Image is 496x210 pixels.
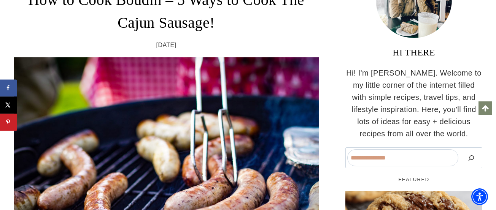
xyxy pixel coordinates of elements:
time: [DATE] [156,40,176,50]
a: Scroll to top [479,101,492,115]
p: Hi! I'm [PERSON_NAME]. Welcome to my little corner of the internet filled with simple recipes, tr... [345,67,482,140]
h5: FEATURED [345,176,482,183]
button: Search [462,149,480,166]
h3: HI THERE [345,46,482,59]
div: Accessibility Menu [471,188,488,205]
